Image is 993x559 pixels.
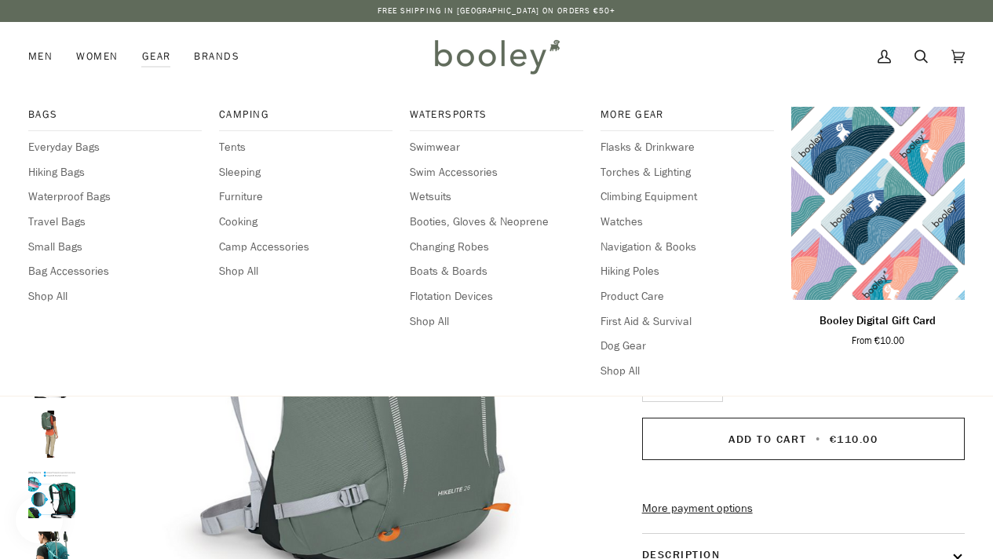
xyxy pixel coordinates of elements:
a: Men [28,22,64,91]
a: Bag Accessories [28,263,202,280]
a: Watches [601,214,774,231]
a: Swimwear [410,139,583,156]
span: Watersports [410,107,583,122]
a: Navigation & Books [601,239,774,256]
span: Men [28,49,53,64]
a: Flotation Devices [410,288,583,305]
a: Shop All [601,363,774,380]
a: Dog Gear [601,338,774,355]
a: Wetsuits [410,188,583,206]
a: Travel Bags [28,214,202,231]
a: Swim Accessories [410,164,583,181]
span: • [811,432,826,447]
a: Booties, Gloves & Neoprene [410,214,583,231]
a: Sleeping [219,164,392,181]
product-grid-item: Booley Digital Gift Card [791,107,965,347]
a: Cooking [219,214,392,231]
a: Boats & Boards [410,263,583,280]
a: Product Care [601,288,774,305]
a: Women [64,22,130,91]
a: First Aid & Survival [601,313,774,331]
product-grid-item-variant: €10.00 [791,107,965,300]
iframe: Button to open loyalty program pop-up [16,496,63,543]
div: Gear Bags Everyday Bags Hiking Bags Waterproof Bags Travel Bags Small Bags Bag Accessories Shop A... [130,22,183,91]
span: Add to Cart [728,432,806,447]
a: Bags [28,107,202,131]
a: More Gear [601,107,774,131]
p: Booley Digital Gift Card [820,312,936,330]
span: Brands [194,49,239,64]
a: Hiking Poles [601,263,774,280]
img: Booley [428,34,565,79]
a: Hiking Bags [28,164,202,181]
p: Free Shipping in [GEOGRAPHIC_DATA] on Orders €50+ [378,5,616,17]
span: From €10.00 [852,334,904,348]
a: Shop All [410,313,583,331]
a: Brands [182,22,251,91]
a: More payment options [642,500,965,517]
a: Waterproof Bags [28,188,202,206]
a: Tents [219,139,392,156]
button: Add to Cart • €110.00 [642,418,965,460]
a: Booley Digital Gift Card [791,306,965,348]
a: Flasks & Drinkware [601,139,774,156]
a: Small Bags [28,239,202,256]
span: More Gear [601,107,774,122]
a: Camping [219,107,392,131]
a: Climbing Equipment [601,188,774,206]
a: Gear [130,22,183,91]
a: Shop All [219,263,392,280]
a: Torches & Lighting [601,164,774,181]
a: Shop All [28,288,202,305]
a: Furniture [219,188,392,206]
span: Women [76,49,118,64]
span: Camping [219,107,392,122]
span: Bags [28,107,202,122]
span: €110.00 [830,432,878,447]
img: Osprey Hikelite 26L - Booley Galway [28,411,75,458]
a: Watersports [410,107,583,131]
a: Everyday Bags [28,139,202,156]
a: Booley Digital Gift Card [791,107,965,300]
a: Camp Accessories [219,239,392,256]
img: Osprey Hikelite 26L - Booley Galway [28,471,75,518]
a: Changing Robes [410,239,583,256]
